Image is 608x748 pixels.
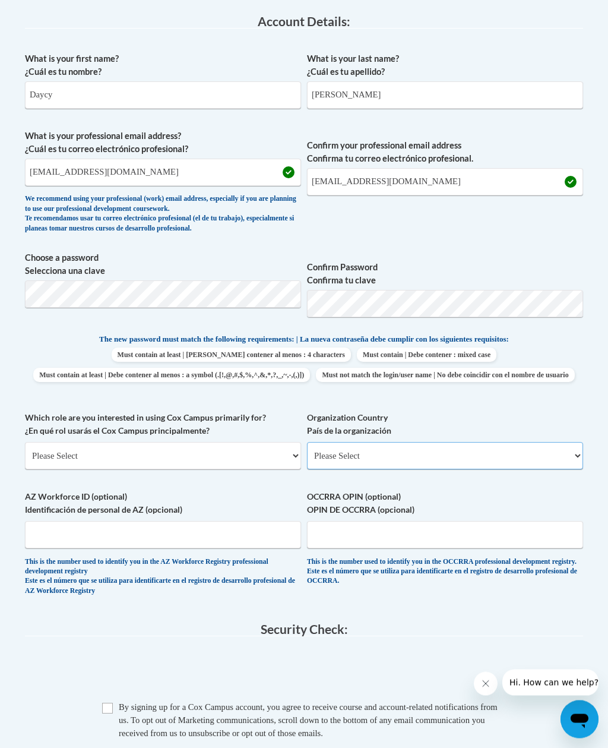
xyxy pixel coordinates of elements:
[112,348,351,362] span: Must contain at least | [PERSON_NAME] contener al menos : 4 characters
[307,140,583,166] label: Confirm your professional email address Confirma tu correo electrónico profesional.
[25,53,301,79] label: What is your first name? ¿Cuál es tu nombre?
[214,649,394,695] iframe: reCAPTCHA
[316,368,574,383] span: Must not match the login/user name | No debe coincidir con el nombre de usuario
[307,53,583,79] label: What is your last name? ¿Cuál es tu apellido?
[307,261,583,288] label: Confirm Password Confirma tu clave
[560,700,598,738] iframe: Button to launch messaging window
[474,672,498,696] iframe: Close message
[261,622,348,637] span: Security Check:
[258,14,350,29] span: Account Details:
[25,558,301,597] div: This is the number used to identify you in the AZ Workforce Registry professional development reg...
[25,130,301,156] label: What is your professional email address? ¿Cuál es tu correo electrónico profesional?
[307,169,583,196] input: Required
[25,82,301,109] input: Metadata input
[25,252,301,278] label: Choose a password Selecciona una clave
[25,412,301,438] label: Which role are you interested in using Cox Campus primarily for? ¿En qué rol usarás el Cox Campus...
[357,348,496,362] span: Must contain | Debe contener : mixed case
[307,82,583,109] input: Metadata input
[33,368,310,383] span: Must contain at least | Debe contener al menos : a symbol (.[!,@,#,$,%,^,&,*,?,_,~,-,(,)])
[307,558,583,587] div: This is the number used to identify you in the OCCRRA professional development registry. Este es ...
[502,670,598,696] iframe: Message from company
[25,195,301,234] div: We recommend using your professional (work) email address, especially if you are planning to use ...
[99,334,509,345] span: The new password must match the following requirements: | La nueva contraseña debe cumplir con lo...
[307,491,583,517] label: OCCRRA OPIN (optional) OPIN DE OCCRRA (opcional)
[119,703,498,738] span: By signing up for a Cox Campus account, you agree to receive course and account-related notificat...
[307,412,583,438] label: Organization Country País de la organización
[25,491,301,517] label: AZ Workforce ID (optional) Identificación de personal de AZ (opcional)
[25,159,301,187] input: Metadata input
